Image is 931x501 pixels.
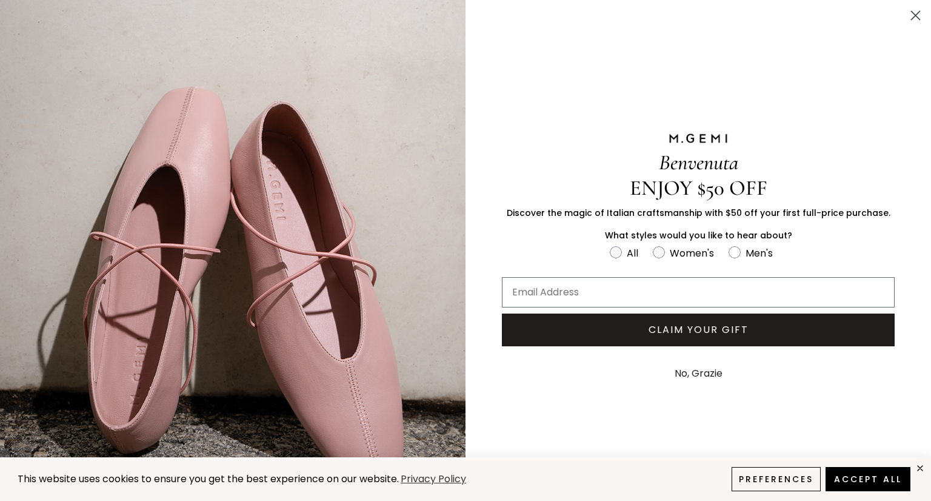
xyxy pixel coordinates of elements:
[659,150,738,175] span: Benvenuta
[502,314,895,346] button: CLAIM YOUR GIFT
[18,472,399,486] span: This website uses cookies to ensure you get the best experience on our website.
[399,472,468,487] a: Privacy Policy (opens in a new tab)
[668,133,729,144] img: M.GEMI
[507,207,890,219] span: Discover the magic of Italian craftsmanship with $50 off your first full-price purchase.
[915,463,925,473] div: close
[605,229,792,241] span: What styles would you like to hear about?
[670,246,714,261] div: Women's
[826,467,910,491] button: Accept All
[630,175,767,201] span: ENJOY $50 OFF
[732,467,821,491] button: Preferences
[627,246,638,261] div: All
[669,358,729,389] button: No, Grazie
[502,277,895,308] input: Email Address
[905,5,926,26] button: Close dialog
[746,246,773,261] div: Men's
